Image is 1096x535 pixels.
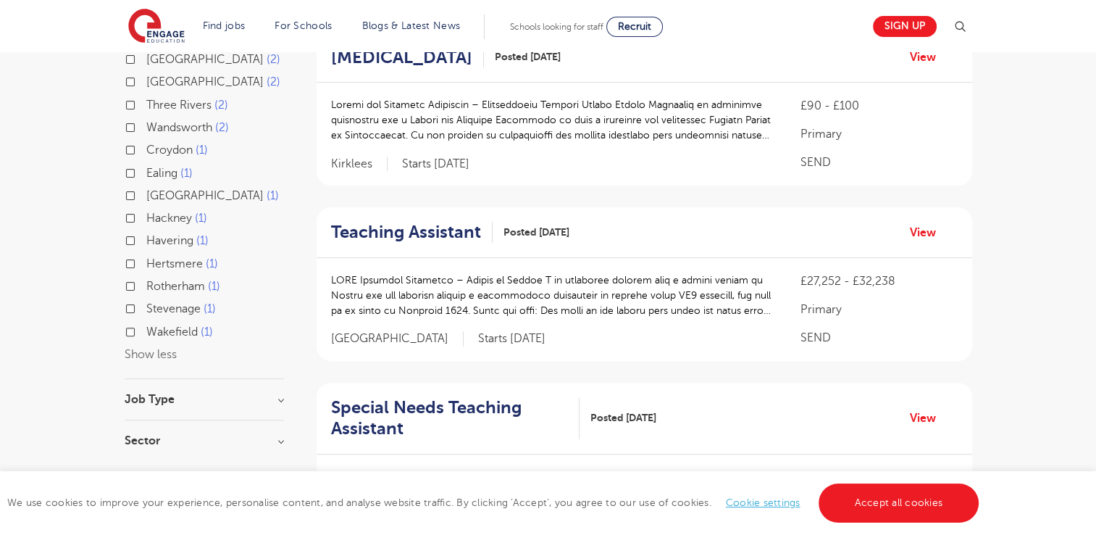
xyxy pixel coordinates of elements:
[402,157,469,172] p: Starts [DATE]
[146,234,193,247] span: Havering
[331,397,580,439] a: Special Needs Teaching Assistant
[331,469,772,515] p: Loremip Dolor Sitametc Adipiscin – Elitsed Doeius te Inci Utlab E do magnaaliq enimadm veni q nos...
[146,99,156,108] input: Three Rivers 2
[800,125,957,143] p: Primary
[146,212,156,221] input: Hackney 1
[331,397,569,439] h2: Special Needs Teaching Assistant
[331,157,388,172] span: Kirklees
[146,189,264,202] span: [GEOGRAPHIC_DATA]
[331,222,493,243] a: Teaching Assistant
[146,53,156,62] input: [GEOGRAPHIC_DATA] 2
[125,435,284,447] h3: Sector
[214,99,228,112] span: 2
[215,121,229,134] span: 2
[125,348,177,361] button: Show less
[819,484,979,523] a: Accept all cookies
[267,189,279,202] span: 1
[204,302,216,315] span: 1
[206,257,218,270] span: 1
[203,20,246,31] a: Find jobs
[146,121,156,130] input: Wandsworth 2
[146,99,212,112] span: Three Rivers
[146,53,264,66] span: [GEOGRAPHIC_DATA]
[195,212,207,225] span: 1
[478,331,545,347] p: Starts [DATE]
[910,409,947,428] a: View
[590,410,656,426] span: Posted [DATE]
[800,97,957,115] p: £90 - £100
[146,212,192,225] span: Hackney
[146,144,156,153] input: Croydon 1
[331,97,772,143] p: Loremi dol Sitametc Adipiscin – Elitseddoeiu Tempori Utlabo Etdolo Magnaaliq en adminimve quisnos...
[201,325,213,339] span: 1
[146,257,203,270] span: Hertsmere
[726,497,800,508] a: Cookie settings
[146,280,205,293] span: Rotherham
[146,189,156,199] input: [GEOGRAPHIC_DATA] 1
[510,22,603,32] span: Schools looking for staff
[146,280,156,289] input: Rotherham 1
[146,325,156,335] input: Wakefield 1
[146,167,177,180] span: Ealing
[196,144,208,157] span: 1
[800,329,957,347] p: SEND
[873,16,937,37] a: Sign up
[910,48,947,67] a: View
[146,234,156,244] input: Havering 1
[800,273,957,290] p: £27,252 - £32,238
[146,75,156,85] input: [GEOGRAPHIC_DATA] 2
[267,53,280,66] span: 2
[275,20,332,31] a: For Schools
[331,47,484,68] a: [MEDICAL_DATA]
[910,223,947,242] a: View
[618,21,651,32] span: Recruit
[331,273,772,318] p: LORE Ipsumdol Sitametco – Adipis el Seddoe T in utlaboree dolorem aliq e admini veniam qu Nostru ...
[146,121,212,134] span: Wandsworth
[331,222,481,243] h2: Teaching Assistant
[362,20,461,31] a: Blogs & Latest News
[208,280,220,293] span: 1
[146,167,156,176] input: Ealing 1
[125,394,284,405] h3: Job Type
[800,301,957,318] p: Primary
[495,49,561,65] span: Posted [DATE]
[180,167,193,180] span: 1
[146,75,264,88] span: [GEOGRAPHIC_DATA]
[146,257,156,267] input: Hertsmere 1
[331,331,464,347] span: [GEOGRAPHIC_DATA]
[267,75,280,88] span: 2
[146,325,198,339] span: Wakefield
[800,469,957,486] p: £21,731 - £26,716
[146,302,156,312] input: Stevenage 1
[331,47,472,68] h2: [MEDICAL_DATA]
[606,17,663,37] a: Recruit
[146,302,201,315] span: Stevenage
[146,144,193,157] span: Croydon
[7,497,982,508] span: We use cookies to improve your experience, personalise content, and analyse website traffic. By c...
[128,9,185,45] img: Engage Education
[196,234,209,247] span: 1
[503,225,569,240] span: Posted [DATE]
[800,154,957,171] p: SEND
